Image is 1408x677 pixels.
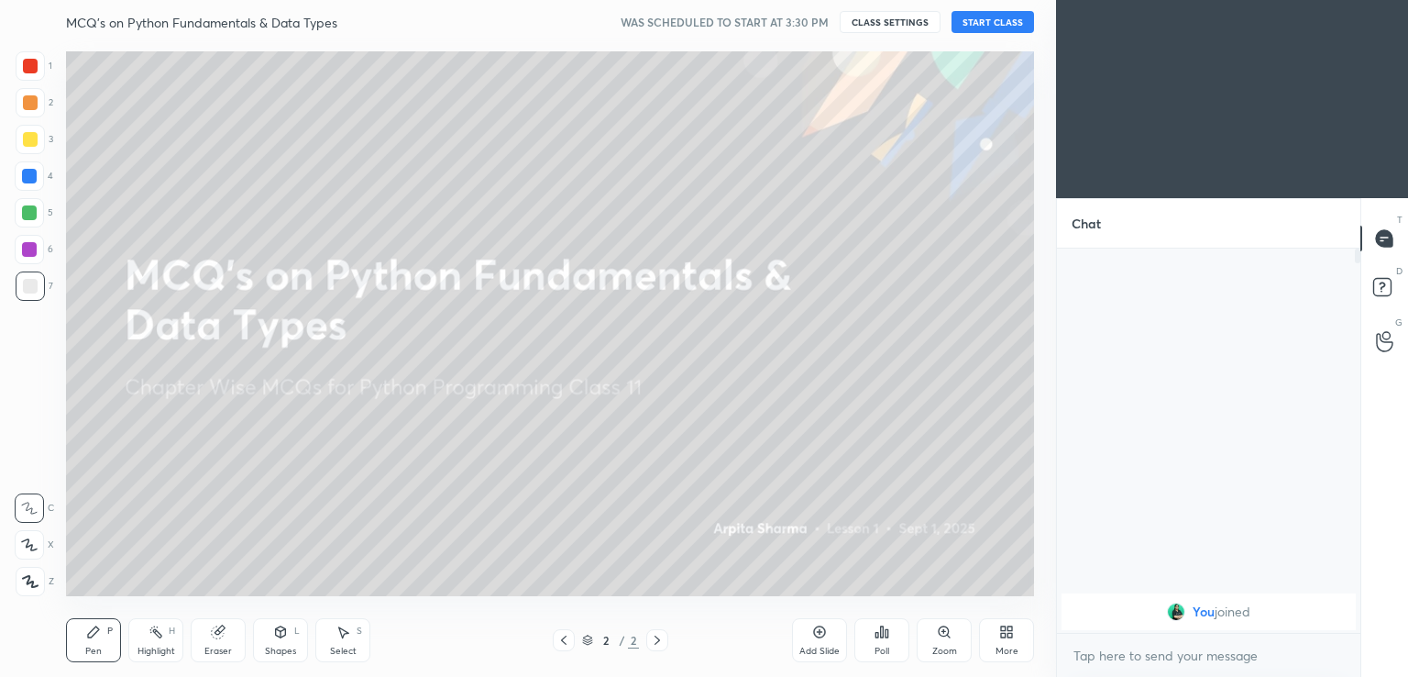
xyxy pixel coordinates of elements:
div: Select [330,647,357,656]
div: 3 [16,125,53,154]
div: 2 [597,635,615,646]
div: / [619,635,624,646]
button: CLASS SETTINGS [840,11,940,33]
p: D [1396,264,1402,278]
p: T [1397,213,1402,227]
div: 7 [16,272,53,301]
div: 6 [15,235,53,264]
p: Chat [1057,199,1116,248]
div: grid [1057,590,1360,634]
div: 2 [628,632,639,649]
h5: WAS SCHEDULED TO START AT 3:30 PM [621,14,829,30]
div: Eraser [204,647,232,656]
h4: MCQ's on Python Fundamentals & Data Types [66,14,337,31]
div: S [357,627,362,636]
span: joined [1215,605,1250,619]
div: Shapes [265,647,296,656]
div: 4 [15,161,53,191]
div: Poll [874,647,889,656]
div: P [107,627,113,636]
div: H [169,627,175,636]
span: You [1193,605,1215,619]
div: Pen [85,647,102,656]
div: X [15,530,54,560]
div: 5 [15,198,53,228]
div: Zoom [932,647,957,656]
div: C [15,494,54,523]
div: 2 [16,88,53,117]
div: Add Slide [799,647,840,656]
img: 7b2265ad5ca347229539244e8c80ba08.jpg [1167,603,1185,621]
button: START CLASS [951,11,1034,33]
div: Z [16,567,54,596]
div: More [995,647,1018,656]
div: L [294,627,300,636]
p: G [1395,316,1402,329]
div: 1 [16,51,52,81]
div: Highlight [137,647,175,656]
